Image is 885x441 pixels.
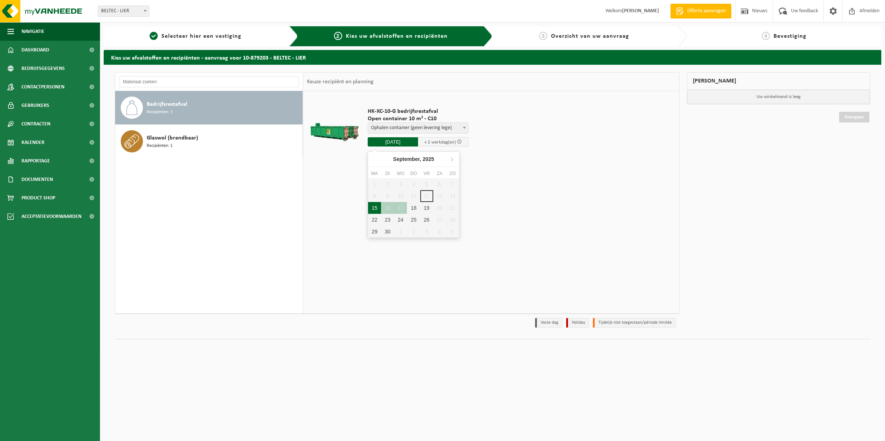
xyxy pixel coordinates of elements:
span: Open container 10 m³ - C10 [368,115,468,122]
div: 25 [407,214,420,226]
input: Selecteer datum [368,137,418,147]
div: 26 [420,214,433,226]
span: Kies uw afvalstoffen en recipiënten [346,33,448,39]
input: Materiaal zoeken [119,76,299,87]
div: 19 [420,202,433,214]
div: wo [394,170,407,177]
div: vr [420,170,433,177]
span: Acceptatievoorwaarden [21,207,81,226]
span: Ophalen container (geen levering lege) [368,122,468,134]
div: Keuze recipiënt en planning [303,73,377,91]
i: 2025 [423,156,434,162]
a: Doorgaan [839,112,869,122]
button: Glaswol (brandbaar) Recipiënten: 1 [115,125,303,158]
li: Vaste dag [535,318,562,328]
li: Holiday [566,318,589,328]
h2: Kies uw afvalstoffen en recipiënten - aanvraag voor 10-879203 - BELTEC - LIER [104,50,881,64]
div: 22 [368,214,381,226]
div: September, [390,153,437,165]
span: Offerte aanvragen [685,7,728,15]
span: Bevestiging [774,33,806,39]
div: 24 [394,214,407,226]
strong: [PERSON_NAME] [622,8,659,14]
div: 3 [420,226,433,238]
div: do [407,170,420,177]
div: 2 [407,226,420,238]
div: 18 [407,202,420,214]
div: 23 [381,214,394,226]
a: 1Selecteer hier een vestiging [107,32,283,41]
div: di [381,170,394,177]
span: Selecteer hier een vestiging [161,33,241,39]
span: 4 [762,32,770,40]
span: Contactpersonen [21,78,64,96]
a: Offerte aanvragen [670,4,731,18]
span: Dashboard [21,41,49,59]
span: HK-XC-10-G bedrijfsrestafval [368,108,468,115]
span: 2 [334,32,342,40]
span: Contracten [21,115,50,133]
span: 3 [539,32,547,40]
div: za [433,170,446,177]
span: Documenten [21,170,53,189]
span: 1 [150,32,158,40]
span: Product Shop [21,189,55,207]
div: [PERSON_NAME] [687,72,870,90]
div: 30 [381,226,394,238]
div: 29 [368,226,381,238]
p: Uw winkelmand is leeg [687,90,870,104]
li: Tijdelijk niet toegestaan/période limitée [593,318,676,328]
span: Navigatie [21,22,44,41]
div: 15 [368,202,381,214]
span: Recipiënten: 1 [147,109,173,116]
span: Recipiënten: 1 [147,142,173,149]
div: 1 [394,226,407,238]
span: BELTEC - LIER [98,6,149,17]
span: BELTEC - LIER [98,6,149,16]
span: + 2 werkdag(en) [424,140,456,145]
span: Kalender [21,133,44,152]
span: Ophalen container (geen levering lege) [368,123,468,133]
div: zo [446,170,459,177]
span: Rapportage [21,152,50,170]
div: ma [368,170,381,177]
span: Bedrijfsgegevens [21,59,65,78]
span: Glaswol (brandbaar) [147,134,198,142]
span: Overzicht van uw aanvraag [551,33,629,39]
button: Bedrijfsrestafval Recipiënten: 1 [115,91,303,125]
span: Gebruikers [21,96,49,115]
span: Bedrijfsrestafval [147,100,187,109]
